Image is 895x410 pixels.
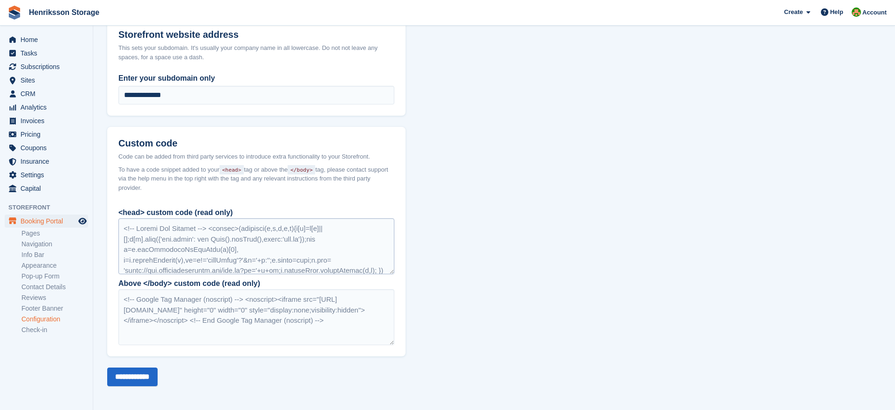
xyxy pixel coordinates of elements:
[21,128,76,141] span: Pricing
[5,33,88,46] a: menu
[5,155,88,168] a: menu
[77,215,88,227] a: Preview store
[118,73,394,84] label: Enter your subdomain only
[21,33,76,46] span: Home
[5,47,88,60] a: menu
[118,207,394,218] div: <head> custom code (read only)
[118,165,394,193] span: To have a code snippet added to your tag or above the tag, please contact support via the help me...
[21,283,88,292] a: Contact Details
[5,87,88,100] a: menu
[5,168,88,181] a: menu
[21,240,88,249] a: Navigation
[21,168,76,181] span: Settings
[21,229,88,238] a: Pages
[5,215,88,228] a: menu
[5,182,88,195] a: menu
[21,261,88,270] a: Appearance
[21,47,76,60] span: Tasks
[784,7,803,17] span: Create
[21,272,88,281] a: Pop-up Form
[118,218,394,274] div: <!-- Loremi Dol Sitamet --> <consec>(adipisci(e,s,d,e,t){i[u]=l[e]||[];d[m].aliq({'eni.admin': ve...
[21,315,88,324] a: Configuration
[288,165,315,174] code: </body>
[5,128,88,141] a: menu
[21,114,76,127] span: Invoices
[21,250,88,259] a: Info Bar
[21,141,76,154] span: Coupons
[21,304,88,313] a: Footer Banner
[118,29,394,40] h2: Storefront website address
[118,152,394,161] div: Code can be added from third party services to introduce extra functionality to your Storefront.
[5,101,88,114] a: menu
[5,60,88,73] a: menu
[21,326,88,334] a: Check-in
[852,7,861,17] img: Mikael Holmström
[220,165,244,174] code: <head>
[118,43,394,62] div: This sets your subdomain. It's usually your company name in all lowercase. Do not not leave any s...
[21,87,76,100] span: CRM
[21,182,76,195] span: Capital
[21,60,76,73] span: Subscriptions
[21,215,76,228] span: Booking Portal
[25,5,103,20] a: Henriksson Storage
[5,141,88,154] a: menu
[5,74,88,87] a: menu
[118,289,394,345] div: <!-- Google Tag Manager (noscript) --> <noscript><iframe src="[URL][DOMAIN_NAME]" height="0" widt...
[21,293,88,302] a: Reviews
[8,203,93,212] span: Storefront
[21,155,76,168] span: Insurance
[5,114,88,127] a: menu
[830,7,843,17] span: Help
[7,6,21,20] img: stora-icon-8386f47178a22dfd0bd8f6a31ec36ba5ce8667c1dd55bd0f319d3a0aa187defe.svg
[21,101,76,114] span: Analytics
[21,74,76,87] span: Sites
[118,278,394,289] div: Above </body> custom code (read only)
[118,138,394,149] h2: Custom code
[862,8,887,17] span: Account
